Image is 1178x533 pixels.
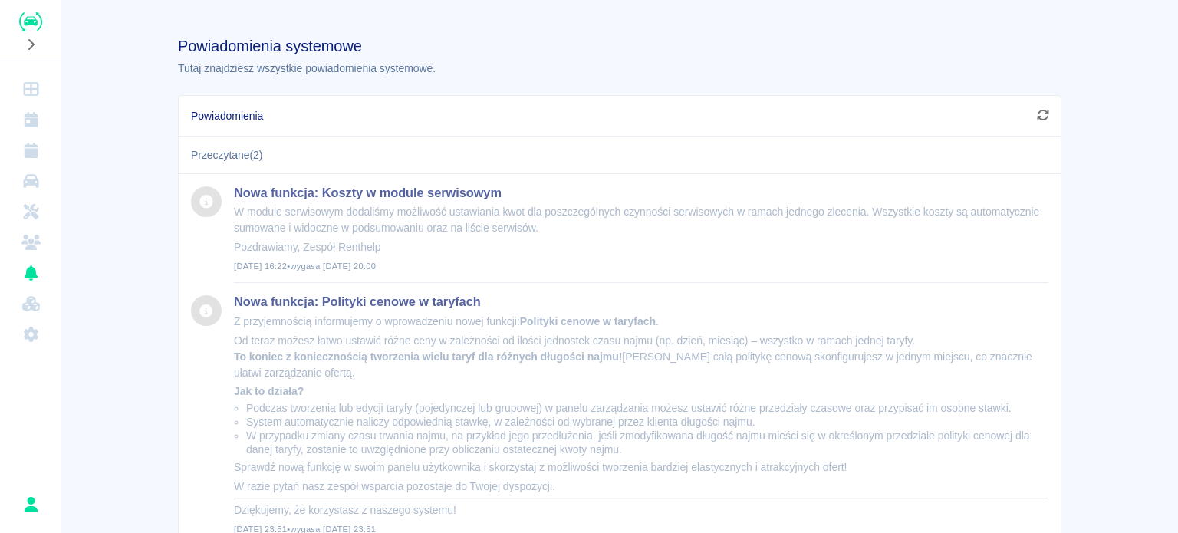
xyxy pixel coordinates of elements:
[6,288,55,319] a: Widget WWW
[6,319,55,350] a: Ustawienia
[15,489,47,521] button: Michał Golik
[234,479,1048,495] p: W razie pytań nasz zespół wsparcia pozostaje do Twojej dyspozycji.
[6,166,55,196] a: Flota
[1032,105,1055,125] button: Odśwież
[234,502,1048,518] p: Dziękujemy, że korzystasz z naszego systemu!
[234,239,1048,255] p: Pozdrawiamy, Zespół Renthelp
[234,384,1048,398] h4: Jak to działa?
[234,333,1048,381] p: Od teraz możesz łatwo ustawić różne ceny w zależności od ilości jednostek czasu najmu (np. dzień,...
[234,459,1048,475] p: Sprawdź nową funkcję w swoim panelu użytkownika i skorzystaj z możliwości tworzenia bardziej elas...
[6,104,55,135] a: Kalendarz
[6,74,55,104] a: Dashboard
[234,294,1048,310] h3: Nowa funkcja: Polityki cenowe w taryfach
[178,37,1061,55] h1: Powiadomienia systemowe
[287,262,376,271] span: • wygasa [DATE] 20:00
[246,415,1048,429] li: System automatycznie naliczy odpowiednią stawkę, w zależności od wybranej przez klienta długości ...
[191,108,263,123] span: Powiadomienia
[234,204,1048,236] p: W module serwisowym dodaliśmy możliwość ustawiania kwot dla poszczególnych czynności serwisowych ...
[178,61,1061,77] p: Tutaj znajdziesz wszystkie powiadomienia systemowe.
[6,258,55,288] a: Powiadomienia
[6,135,55,166] a: Rezerwacje
[6,227,55,258] a: Klienci
[246,429,1048,456] li: W przypadku zmiany czasu trwania najmu, na przykład jego przedłużenia, jeśli zmodyfikowana długoś...
[19,12,42,31] img: Renthelp
[234,314,1048,330] p: Z przyjemnością informujemy o wprowadzeniu nowej funkcji: .
[234,262,1048,271] span: [DATE] 16:22
[179,137,1061,174] div: Przeczytane ( 2 )
[19,35,42,54] button: Rozwiń nawigację
[234,350,622,363] strong: To koniec z koniecznością tworzenia wielu taryf dla różnych długości najmu!
[234,185,1048,201] h3: Nowa funkcja: Koszty w module serwisowym
[520,315,656,327] strong: Polityki cenowe w taryfach
[6,196,55,227] a: Serwisy
[246,401,1048,415] li: Podczas tworzenia lub edycji taryfy (pojedynczej lub grupowej) w panelu zarządzania możesz ustawi...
